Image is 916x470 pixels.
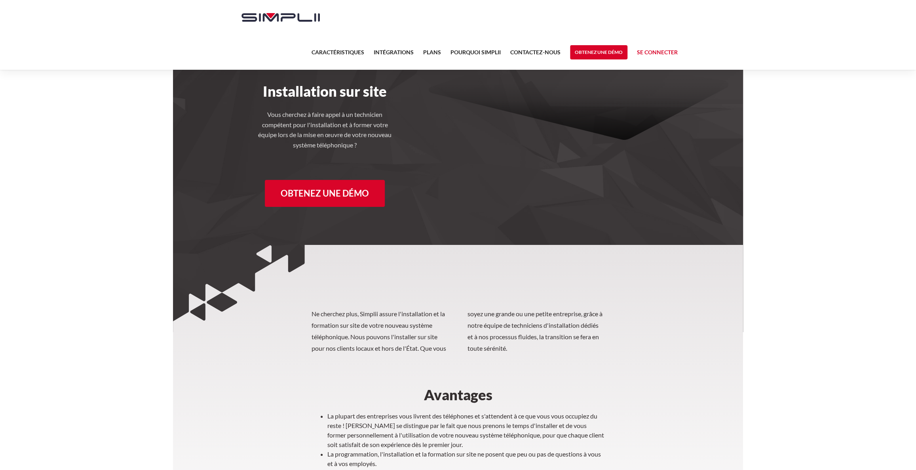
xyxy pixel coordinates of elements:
a: Plans [423,48,441,62]
font: Installation sur site [263,82,387,100]
a: Intégrations [374,48,414,62]
a: Caractéristiques [312,48,364,62]
img: Simplii [241,13,320,22]
font: Plans [423,49,441,55]
a: Se connecter [637,48,678,59]
font: Intégrations [374,49,414,55]
font: Avantages [424,386,492,403]
font: Pourquoi Simplii [450,49,501,55]
font: Vous cherchez à faire appel à un technicien compétent pour l'installation et à former votre équip... [258,111,391,149]
font: La programmation, l'installation et la formation sur site ne posent que peu ou pas de questions à... [327,450,601,467]
font: Contactez-nous [510,49,561,55]
font: Se connecter [637,49,678,55]
a: Contactez-nous [510,48,561,62]
a: Obtenez une démo [570,45,627,59]
font: La plupart des entreprises vous livrent des téléphones et s'attendent à ce que vous vous occupiez... [327,412,604,448]
font: Obtenez une démo [575,49,623,55]
font: Ne cherchez plus, Simplii assure l'installation et la formation sur site de votre nouveau système... [312,310,602,352]
font: Obtenez une démo [281,188,369,199]
a: Pourquoi Simplii [450,48,501,62]
a: Obtenez une démo [265,180,385,207]
font: Caractéristiques [312,49,364,55]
